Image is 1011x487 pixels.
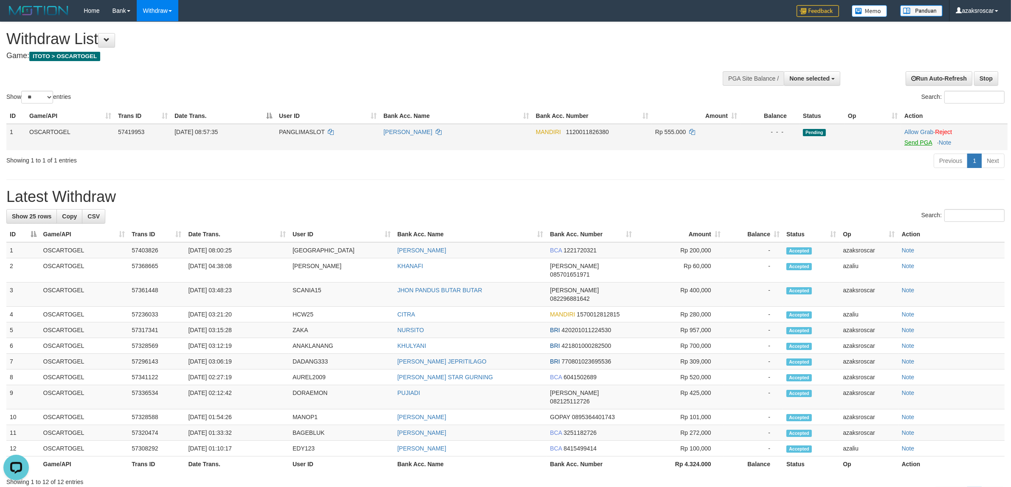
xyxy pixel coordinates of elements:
[902,429,915,436] a: Note
[40,425,129,441] td: OSCARTOGEL
[839,307,898,322] td: azaliu
[6,385,40,409] td: 9
[563,247,597,254] span: Copy 1221720321 to clipboard
[635,441,724,456] td: Rp 100,000
[902,342,915,349] a: Note
[550,287,599,294] span: [PERSON_NAME]
[635,227,724,242] th: Amount: activate to sort column ascending
[944,91,1005,104] input: Search:
[128,227,185,242] th: Trans ID: activate to sort column ascending
[550,271,589,278] span: Copy 085701651971 to clipboard
[40,441,129,456] td: OSCARTOGEL
[40,307,129,322] td: OSCARTOGEL
[6,209,57,224] a: Show 25 rows
[839,385,898,409] td: azaksroscar
[6,409,40,425] td: 10
[26,124,115,150] td: OSCARTOGEL
[839,369,898,385] td: azaksroscar
[550,311,575,318] span: MANDIRI
[563,374,597,381] span: Copy 6041502689 to clipboard
[783,456,839,472] th: Status
[786,263,812,270] span: Accepted
[6,369,40,385] td: 8
[562,358,611,365] span: Copy 770801023695536 to clipboard
[839,354,898,369] td: azaksroscar
[786,430,812,437] span: Accepted
[185,258,289,283] td: [DATE] 04:38:08
[797,5,839,17] img: Feedback.jpg
[635,354,724,369] td: Rp 309,000
[852,5,887,17] img: Button%20Memo.svg
[902,445,915,452] a: Note
[839,409,898,425] td: azaksroscar
[786,358,812,366] span: Accepted
[902,358,915,365] a: Note
[934,154,968,168] a: Previous
[289,425,394,441] td: BAGEBLUK
[967,154,982,168] a: 1
[6,108,26,124] th: ID
[724,425,783,441] td: -
[902,247,915,254] a: Note
[40,354,129,369] td: OSCARTOGEL
[902,327,915,333] a: Note
[902,287,915,294] a: Note
[550,358,560,365] span: BRI
[724,409,783,425] td: -
[550,263,599,269] span: [PERSON_NAME]
[839,338,898,354] td: azaksroscar
[397,247,446,254] a: [PERSON_NAME]
[845,108,901,124] th: Op: activate to sort column ascending
[6,258,40,283] td: 2
[786,390,812,397] span: Accepted
[902,263,915,269] a: Note
[724,283,783,307] td: -
[839,258,898,283] td: azaliu
[904,129,933,135] a: Allow Grab
[974,71,998,86] a: Stop
[839,456,898,472] th: Op
[383,129,432,135] a: [PERSON_NAME]
[901,124,1008,150] td: ·
[6,227,40,242] th: ID: activate to sort column descending
[839,242,898,258] td: azaksroscar
[904,129,935,135] span: ·
[397,374,493,381] a: [PERSON_NAME] STAR GURNING
[635,425,724,441] td: Rp 272,000
[128,338,185,354] td: 57328569
[562,342,611,349] span: Copy 421801000282500 to clipboard
[128,369,185,385] td: 57341122
[784,71,840,86] button: None selected
[26,108,115,124] th: Game/API: activate to sort column ascending
[171,108,276,124] th: Date Trans.: activate to sort column descending
[546,456,635,472] th: Bank Acc. Number
[741,108,800,124] th: Balance
[6,441,40,456] td: 12
[786,374,812,381] span: Accepted
[935,129,952,135] a: Reject
[40,242,129,258] td: OSCARTOGEL
[6,4,71,17] img: MOTION_logo.png
[397,429,446,436] a: [PERSON_NAME]
[128,354,185,369] td: 57296143
[635,242,724,258] td: Rp 200,000
[380,108,532,124] th: Bank Acc. Name: activate to sort column ascending
[635,307,724,322] td: Rp 280,000
[550,342,560,349] span: BRI
[40,322,129,338] td: OSCARTOGEL
[6,91,71,104] label: Show entries
[724,456,783,472] th: Balance
[397,327,424,333] a: NURSITO
[724,385,783,409] td: -
[724,354,783,369] td: -
[185,354,289,369] td: [DATE] 03:06:19
[397,445,446,452] a: [PERSON_NAME]
[128,441,185,456] td: 57308292
[652,108,741,124] th: Amount: activate to sort column ascending
[289,258,394,283] td: [PERSON_NAME]
[550,295,589,302] span: Copy 082296881642 to clipboard
[289,409,394,425] td: MANOP1
[839,425,898,441] td: azaksroscar
[6,338,40,354] td: 6
[185,369,289,385] td: [DATE] 02:27:19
